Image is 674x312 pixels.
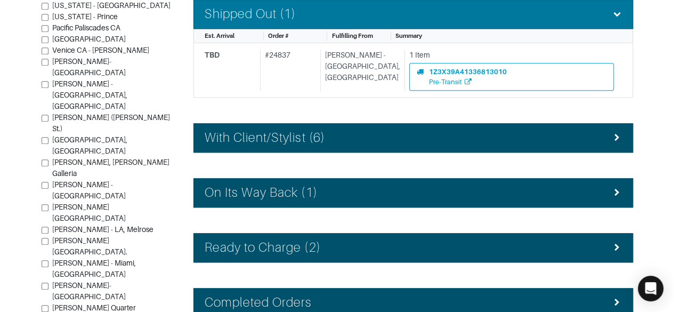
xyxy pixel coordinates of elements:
span: Summary [395,33,422,39]
input: Pacific Paliscades CA [42,25,48,32]
div: Pre-Transit [429,77,507,87]
h4: Shipped Out (1) [205,6,296,22]
div: Open Intercom Messenger [638,276,663,301]
div: [PERSON_NAME] - [GEOGRAPHIC_DATA], [GEOGRAPHIC_DATA] [320,50,400,91]
a: 1Z3X39A41336813010Pre-Transit [409,63,614,91]
input: [PERSON_NAME]-[GEOGRAPHIC_DATA] [42,59,48,66]
span: [PERSON_NAME][GEOGRAPHIC_DATA] [52,203,126,223]
input: [PERSON_NAME] - LA, Melrose [42,227,48,234]
span: [PERSON_NAME] - Miami, [GEOGRAPHIC_DATA] [52,259,136,279]
span: Order # [268,33,289,39]
span: Fulfilling From [331,33,372,39]
span: Venice CA - [PERSON_NAME] [52,46,149,55]
div: # 24837 [260,50,316,91]
h4: With Client/Stylist (6) [205,130,325,146]
input: [PERSON_NAME][GEOGRAPHIC_DATA]. [42,238,48,245]
input: [PERSON_NAME], [PERSON_NAME] Galleria [42,159,48,166]
input: [PERSON_NAME][GEOGRAPHIC_DATA] [42,204,48,211]
span: [PERSON_NAME] - LA, Melrose [52,226,153,234]
div: 1 Item [409,50,614,61]
span: [PERSON_NAME], [PERSON_NAME] Galleria [52,158,169,178]
span: Pacific Paliscades CA [52,24,120,33]
h4: On Its Way Back (1) [205,185,318,201]
input: [PERSON_NAME] - Miami, [GEOGRAPHIC_DATA] [42,260,48,267]
span: Est. Arrival [205,33,234,39]
input: [US_STATE] - Prince [42,14,48,21]
input: [GEOGRAPHIC_DATA], [GEOGRAPHIC_DATA] [42,137,48,144]
input: [PERSON_NAME]- [GEOGRAPHIC_DATA] [42,283,48,290]
span: [GEOGRAPHIC_DATA], [GEOGRAPHIC_DATA] [52,136,127,156]
span: [PERSON_NAME]-[GEOGRAPHIC_DATA] [52,58,126,77]
input: [US_STATE] - [GEOGRAPHIC_DATA] [42,3,48,10]
span: [PERSON_NAME] ([PERSON_NAME] St.) [52,114,170,133]
span: [GEOGRAPHIC_DATA] [52,35,126,44]
input: [PERSON_NAME] - [GEOGRAPHIC_DATA] [42,182,48,189]
input: [PERSON_NAME] Quarter [42,305,48,312]
input: [PERSON_NAME] - [GEOGRAPHIC_DATA], [GEOGRAPHIC_DATA] [42,81,48,88]
span: [PERSON_NAME][GEOGRAPHIC_DATA]. [52,237,127,257]
span: [PERSON_NAME] - [GEOGRAPHIC_DATA], [GEOGRAPHIC_DATA] [52,80,127,111]
input: Venice CA - [PERSON_NAME] [42,47,48,54]
input: [PERSON_NAME] ([PERSON_NAME] St.) [42,115,48,122]
span: [PERSON_NAME] - [GEOGRAPHIC_DATA] [52,181,126,201]
span: [US_STATE] - [GEOGRAPHIC_DATA] [52,2,170,10]
div: 1Z3X39A41336813010 [429,67,507,77]
span: [PERSON_NAME]- [GEOGRAPHIC_DATA] [52,282,126,301]
h4: Completed Orders [205,295,312,310]
h4: Ready to Charge (2) [205,240,321,255]
span: [US_STATE] - Prince [52,13,118,21]
input: [GEOGRAPHIC_DATA] [42,36,48,43]
span: TBD [205,51,220,59]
